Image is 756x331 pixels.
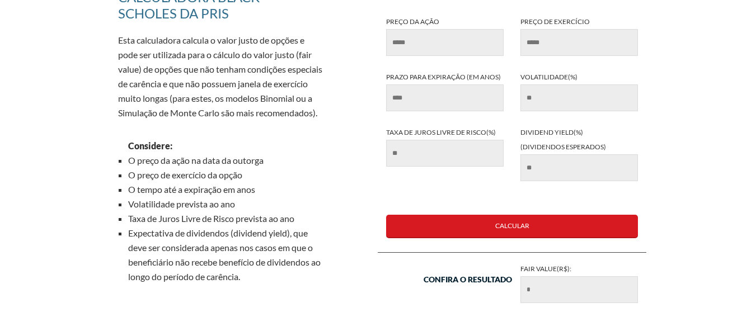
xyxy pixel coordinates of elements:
[128,140,172,151] strong: Considere:
[118,33,325,120] p: Esta calculadora calcula o valor justo de opções e pode ser utilizada para o cálculo do valor jus...
[520,276,638,303] input: Fair Value(R$):
[386,140,504,167] input: Taxa de juros livre de risco(%)
[424,273,512,300] h2: CONFIRA O RESULTADO
[128,226,325,284] li: Expectativa de dividendos (dividend yield), que deve ser considerada apenas nos casos em que o be...
[378,70,512,111] label: Prazo para expiração (em anos)
[520,29,638,56] input: Preço de exercício
[520,154,638,181] input: Dividend yield(%)(dividendos esperados)
[128,211,325,226] li: Taxa de Juros Livre de Risco prevista ao ano
[386,29,504,56] input: Preço da ação
[378,15,512,56] label: Preço da ação
[128,182,325,197] li: O tempo até a expiração em anos
[512,262,646,303] label: Fair Value(R$):
[386,84,504,111] input: Prazo para expiração (em anos)
[128,168,325,182] li: O preço de exercício da opção
[378,125,512,167] label: Taxa de juros livre de risco(%)
[520,84,638,111] input: Volatilidade(%)
[128,197,325,211] li: Volatilidade prevista ao ano
[512,125,646,181] label: Dividend yield(%) (dividendos esperados)
[512,15,646,56] label: Preço de exercício
[128,153,325,168] li: O preço da ação na data da outorga
[386,215,638,238] button: CALCULAR
[512,70,646,111] label: Volatilidade(%)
